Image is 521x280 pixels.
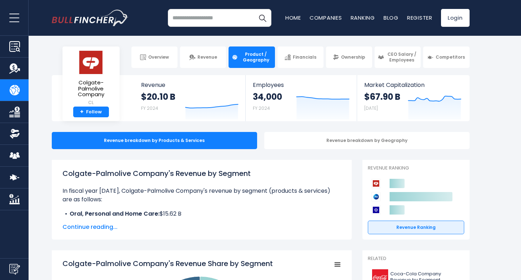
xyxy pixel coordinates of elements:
[368,165,464,171] p: Revenue Ranking
[197,54,217,60] span: Revenue
[240,51,271,63] span: Product / Geography
[371,192,381,201] img: Procter & Gamble Company competitors logo
[423,46,469,68] a: Competitors
[326,46,372,68] a: Ownership
[384,14,399,21] a: Blog
[134,75,246,121] a: Revenue $20.10 B FY 2024
[407,14,432,21] a: Register
[9,128,20,139] img: Ownership
[386,51,417,63] span: CEO Salary / Employees
[62,210,341,218] li: $15.62 B
[62,168,341,179] h1: Colgate-Palmolive Company's Revenue by Segment
[68,50,114,107] a: Colgate-Palmolive Company CL
[375,46,421,68] a: CEO Salary / Employees
[141,105,158,111] small: FY 2024
[364,105,378,111] small: [DATE]
[73,107,109,118] a: +Follow
[70,210,160,218] b: Oral, Personal and Home Care:
[141,91,175,102] strong: $20.10 B
[368,221,464,234] a: Revenue Ranking
[285,14,301,21] a: Home
[253,91,282,102] strong: 34,000
[148,54,169,60] span: Overview
[371,179,381,188] img: Colgate-Palmolive Company competitors logo
[62,259,273,269] tspan: Colgate-Palmolive Company's Revenue Share by Segment
[52,10,129,26] img: bullfincher logo
[52,10,129,26] a: Go to homepage
[264,132,470,149] div: Revenue breakdown by Geography
[141,82,239,88] span: Revenue
[254,9,271,27] button: Search
[441,9,470,27] a: Login
[368,256,464,262] p: Related
[371,205,381,215] img: Kimberly-Clark Corporation competitors logo
[246,75,357,121] a: Employees 34,000 FY 2024
[180,46,226,68] a: Revenue
[351,14,375,21] a: Ranking
[364,82,461,88] span: Market Capitalization
[277,46,324,68] a: Financials
[253,82,350,88] span: Employees
[68,80,114,98] span: Colgate-Palmolive Company
[253,105,270,111] small: FY 2024
[436,54,465,60] span: Competitors
[68,99,114,106] small: CL
[364,91,400,102] strong: $67.90 B
[310,14,342,21] a: Companies
[62,223,341,231] span: Continue reading...
[357,75,469,121] a: Market Capitalization $67.90 B [DATE]
[229,46,275,68] a: Product / Geography
[62,187,341,204] p: In fiscal year [DATE], Colgate-Palmolive Company's revenue by segment (products & services) are a...
[341,54,365,60] span: Ownership
[131,46,177,68] a: Overview
[80,109,84,115] strong: +
[52,132,257,149] div: Revenue breakdown by Products & Services
[293,54,316,60] span: Financials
